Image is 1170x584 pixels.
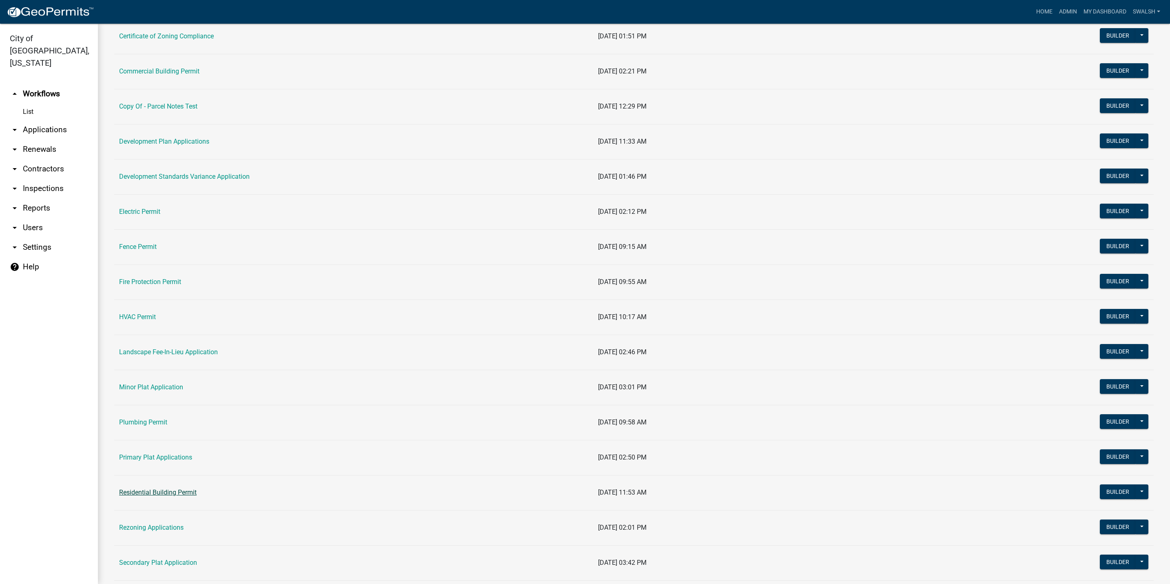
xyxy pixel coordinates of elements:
[1100,28,1136,43] button: Builder
[598,418,647,426] span: [DATE] 09:58 AM
[10,262,20,272] i: help
[119,418,167,426] a: Plumbing Permit
[119,173,250,180] a: Development Standards Variance Application
[119,243,157,251] a: Fence Permit
[119,32,214,40] a: Certificate of Zoning Compliance
[119,383,183,391] a: Minor Plat Application
[598,32,647,40] span: [DATE] 01:51 PM
[1130,4,1163,20] a: swalsh
[598,243,647,251] span: [DATE] 09:15 AM
[1100,239,1136,253] button: Builder
[598,173,647,180] span: [DATE] 01:46 PM
[598,489,647,496] span: [DATE] 11:53 AM
[119,524,184,531] a: Rezoning Applications
[119,559,197,566] a: Secondary Plat Application
[119,102,197,110] a: Copy Of - Parcel Notes Test
[598,348,647,356] span: [DATE] 02:46 PM
[598,383,647,391] span: [DATE] 03:01 PM
[598,559,647,566] span: [DATE] 03:42 PM
[1100,449,1136,464] button: Builder
[1056,4,1080,20] a: Admin
[10,164,20,174] i: arrow_drop_down
[598,208,647,215] span: [DATE] 02:12 PM
[1100,204,1136,218] button: Builder
[119,489,197,496] a: Residential Building Permit
[1080,4,1130,20] a: My Dashboard
[1100,520,1136,534] button: Builder
[598,453,647,461] span: [DATE] 02:50 PM
[119,453,192,461] a: Primary Plat Applications
[10,223,20,233] i: arrow_drop_down
[1033,4,1056,20] a: Home
[119,313,156,321] a: HVAC Permit
[119,348,218,356] a: Landscape Fee-In-Lieu Application
[1100,414,1136,429] button: Builder
[1100,133,1136,148] button: Builder
[598,67,647,75] span: [DATE] 02:21 PM
[1100,379,1136,394] button: Builder
[10,89,20,99] i: arrow_drop_up
[1100,98,1136,113] button: Builder
[1100,344,1136,359] button: Builder
[598,278,647,286] span: [DATE] 09:55 AM
[10,125,20,135] i: arrow_drop_down
[598,313,647,321] span: [DATE] 10:17 AM
[10,144,20,154] i: arrow_drop_down
[1100,169,1136,183] button: Builder
[119,208,160,215] a: Electric Permit
[119,138,209,145] a: Development Plan Applications
[119,67,199,75] a: Commercial Building Permit
[598,138,647,145] span: [DATE] 11:33 AM
[1100,274,1136,289] button: Builder
[10,203,20,213] i: arrow_drop_down
[119,278,181,286] a: Fire Protection Permit
[1100,555,1136,569] button: Builder
[598,102,647,110] span: [DATE] 12:29 PM
[1100,484,1136,499] button: Builder
[10,242,20,252] i: arrow_drop_down
[598,524,647,531] span: [DATE] 02:01 PM
[1100,309,1136,324] button: Builder
[10,184,20,193] i: arrow_drop_down
[1100,63,1136,78] button: Builder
